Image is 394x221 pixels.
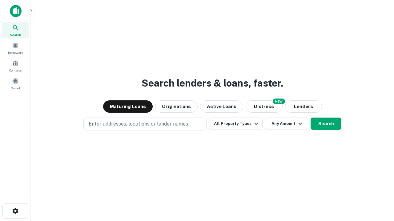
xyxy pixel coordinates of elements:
[10,5,22,17] img: capitalize-icon.png
[2,75,29,92] a: Saved
[103,100,153,113] button: Maturing Loans
[11,86,20,91] span: Saved
[200,100,243,113] button: Active Loans
[265,118,308,130] button: Any Amount
[273,99,285,104] div: NEW
[10,32,21,37] span: Search
[155,100,198,113] button: Originations
[9,68,22,73] span: Contacts
[246,100,283,113] button: Search distressed loans with lien and other non-mortgage details.
[89,120,188,128] p: Enter addresses, locations or lender names
[363,172,394,201] iframe: Chat Widget
[2,22,29,38] a: Search
[311,118,341,130] button: Search
[285,100,322,113] button: Lenders
[2,57,29,74] a: Contacts
[8,50,23,55] span: Borrowers
[2,40,29,56] a: Borrowers
[209,118,263,130] button: All Property Types
[83,118,207,130] button: Enter addresses, locations or lender names
[142,76,283,91] h3: Search lenders & loans, faster.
